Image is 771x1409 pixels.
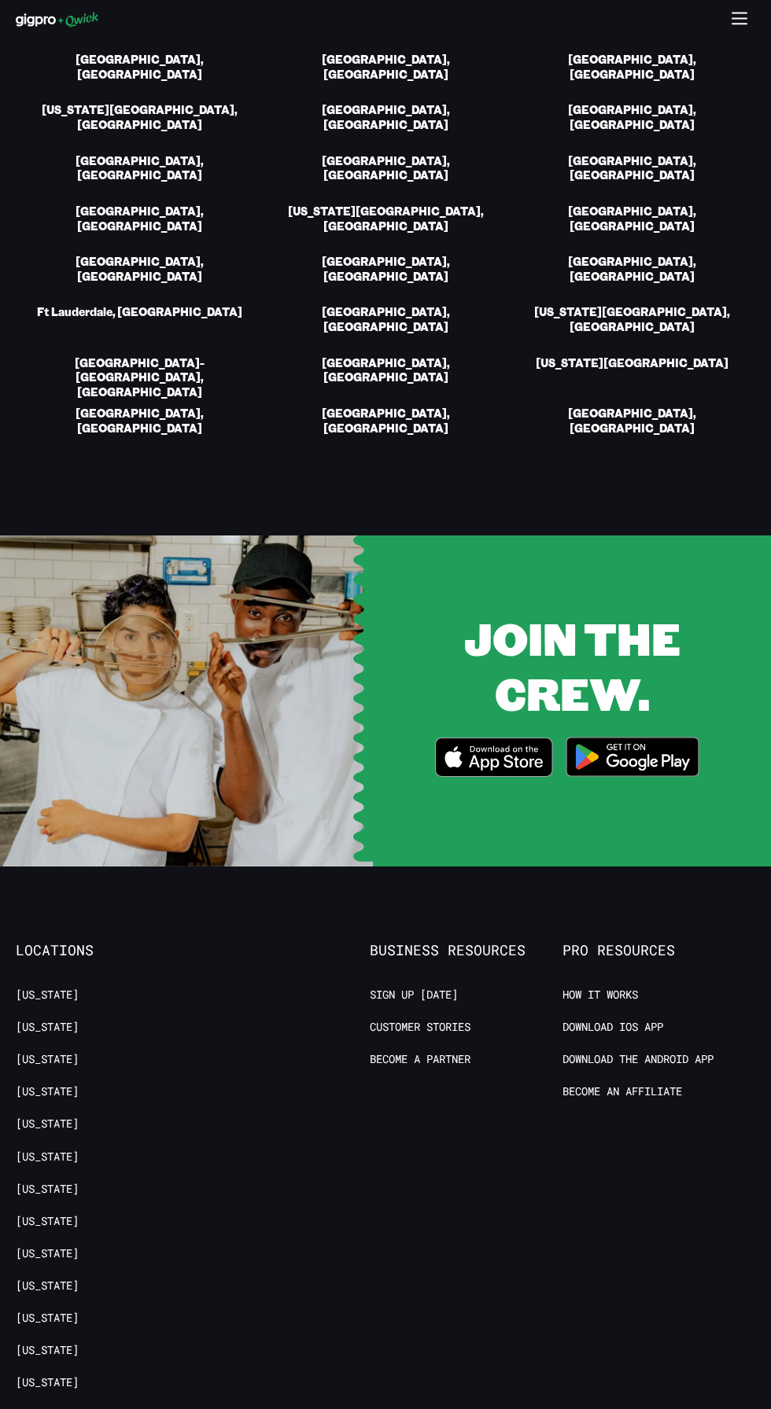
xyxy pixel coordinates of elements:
[370,942,563,959] span: Business Resources
[508,255,755,286] a: [GEOGRAPHIC_DATA], [GEOGRAPHIC_DATA]
[16,1020,79,1035] a: [US_STATE]
[16,1278,79,1293] a: [US_STATE]
[563,1020,663,1035] a: Download IOS App
[16,942,208,959] span: Locations
[16,1150,79,1164] a: [US_STATE]
[16,1117,79,1131] a: [US_STATE]
[508,53,755,84] a: [GEOGRAPHIC_DATA], [GEOGRAPHIC_DATA]
[263,204,508,236] a: [US_STATE][GEOGRAPHIC_DATA], [GEOGRAPHIC_DATA]
[563,942,755,959] span: Pro Resources
[508,103,755,134] a: [GEOGRAPHIC_DATA], [GEOGRAPHIC_DATA]
[37,305,242,322] a: Ft Lauderdale, [GEOGRAPHIC_DATA]
[263,255,508,286] a: [GEOGRAPHIC_DATA], [GEOGRAPHIC_DATA]
[16,1084,79,1099] a: [US_STATE]
[16,407,263,438] a: [GEOGRAPHIC_DATA], [GEOGRAPHIC_DATA]
[16,1052,79,1067] a: [US_STATE]
[263,154,508,186] a: [GEOGRAPHIC_DATA], [GEOGRAPHIC_DATA]
[16,988,79,1002] a: [US_STATE]
[16,1182,79,1197] a: [US_STATE]
[508,305,755,337] a: [US_STATE][GEOGRAPHIC_DATA], [GEOGRAPHIC_DATA]
[263,53,508,84] a: [GEOGRAPHIC_DATA], [GEOGRAPHIC_DATA]
[370,988,458,1002] a: Sign up [DATE]
[16,154,263,186] a: [GEOGRAPHIC_DATA], [GEOGRAPHIC_DATA]
[16,1246,79,1261] a: [US_STATE]
[508,407,755,438] a: [GEOGRAPHIC_DATA], [GEOGRAPHIC_DATA]
[263,407,508,438] a: [GEOGRAPHIC_DATA], [GEOGRAPHIC_DATA]
[563,988,638,1002] a: How it Works
[508,204,755,236] a: [GEOGRAPHIC_DATA], [GEOGRAPHIC_DATA]
[370,1052,470,1067] a: Become a Partner
[263,103,508,134] a: [GEOGRAPHIC_DATA], [GEOGRAPHIC_DATA]
[508,154,755,186] a: [GEOGRAPHIC_DATA], [GEOGRAPHIC_DATA]
[563,1052,714,1067] a: Download the Android App
[16,1343,79,1358] a: [US_STATE]
[16,204,263,236] a: [GEOGRAPHIC_DATA], [GEOGRAPHIC_DATA]
[263,305,508,337] a: [GEOGRAPHIC_DATA], [GEOGRAPHIC_DATA]
[16,1375,79,1390] a: [US_STATE]
[16,1311,79,1326] a: [US_STATE]
[464,609,681,723] span: JOIN THE CREW.
[263,356,508,388] a: [GEOGRAPHIC_DATA], [GEOGRAPHIC_DATA]
[16,53,263,84] a: [GEOGRAPHIC_DATA], [GEOGRAPHIC_DATA]
[536,356,729,373] a: [US_STATE][GEOGRAPHIC_DATA]
[16,1214,79,1229] a: [US_STATE]
[370,1020,470,1035] a: Customer stories
[556,727,709,786] img: Get it on Google Play
[16,356,263,402] a: [GEOGRAPHIC_DATA]-[GEOGRAPHIC_DATA], [GEOGRAPHIC_DATA]
[563,1084,682,1099] a: Become an Affiliate
[16,103,263,134] a: [US_STATE][GEOGRAPHIC_DATA], [GEOGRAPHIC_DATA]
[16,255,263,286] a: [GEOGRAPHIC_DATA], [GEOGRAPHIC_DATA]
[435,738,553,782] a: Download on the App Store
